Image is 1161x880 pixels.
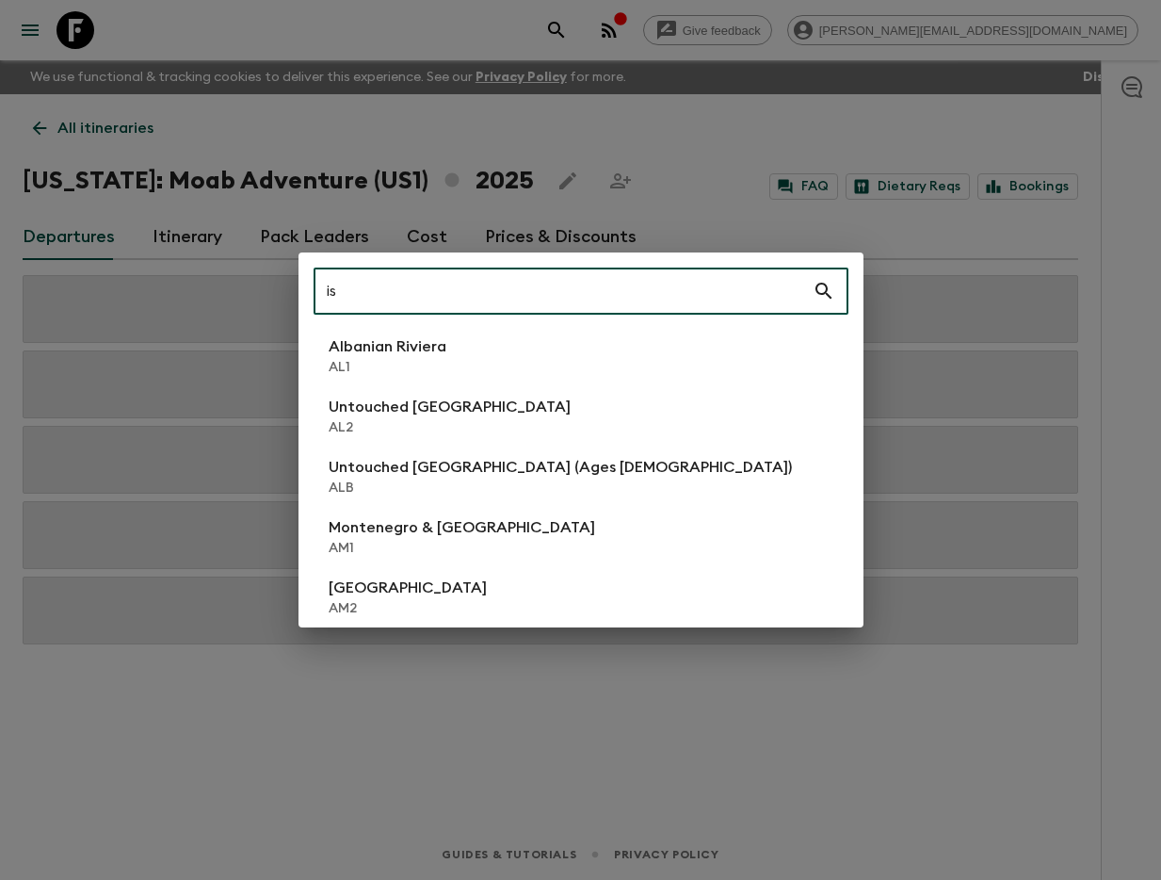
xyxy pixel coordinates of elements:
[314,265,813,318] input: Search adventures...
[329,516,595,539] p: Montenegro & [GEOGRAPHIC_DATA]
[329,599,487,618] p: AM2
[329,335,446,358] p: Albanian Riviera
[329,539,595,558] p: AM1
[329,479,792,497] p: ALB
[329,358,446,377] p: AL1
[329,456,792,479] p: Untouched [GEOGRAPHIC_DATA] (Ages [DEMOGRAPHIC_DATA])
[329,418,571,437] p: AL2
[329,577,487,599] p: [GEOGRAPHIC_DATA]
[329,396,571,418] p: Untouched [GEOGRAPHIC_DATA]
